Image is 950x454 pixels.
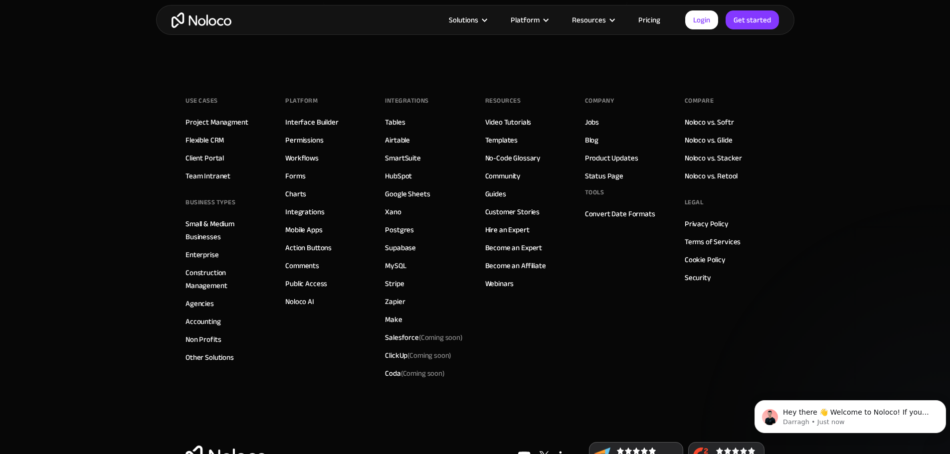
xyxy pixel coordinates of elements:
[485,223,530,236] a: Hire an Expert
[685,93,714,108] div: Compare
[685,10,718,29] a: Login
[485,169,521,182] a: Community
[407,348,451,362] span: (Coming soon)
[751,379,950,449] iframe: Intercom notifications message
[585,134,598,147] a: Blog
[449,13,478,26] div: Solutions
[385,93,428,108] div: INTEGRATIONS
[485,134,518,147] a: Templates
[485,277,514,290] a: Webinars
[585,207,655,220] a: Convert Date Formats
[585,151,638,164] a: Product Updates
[186,333,221,346] a: Non Profits
[186,217,265,243] a: Small & Medium Businesses
[385,313,402,326] a: Make
[419,330,463,344] span: (Coming soon)
[585,185,604,200] div: Tools
[585,169,623,182] a: Status Page
[401,366,445,380] span: (Coming soon)
[585,93,614,108] div: Company
[436,13,498,26] div: Solutions
[385,277,404,290] a: Stripe
[186,351,234,364] a: Other Solutions
[285,295,314,308] a: Noloco AI
[186,248,219,261] a: Enterprise
[726,10,779,29] a: Get started
[285,187,306,200] a: Charts
[385,151,421,164] a: SmartSuite
[685,271,711,284] a: Security
[385,223,414,236] a: Postgres
[485,151,541,164] a: No-Code Glossary
[385,259,406,272] a: MySQL
[285,169,305,182] a: Forms
[685,169,738,182] a: Noloco vs. Retool
[285,93,318,108] div: Platform
[572,13,606,26] div: Resources
[685,253,726,266] a: Cookie Policy
[485,93,521,108] div: Resources
[385,134,410,147] a: Airtable
[685,134,733,147] a: Noloco vs. Glide
[285,223,322,236] a: Mobile Apps
[186,116,248,129] a: Project Managment
[385,295,405,308] a: Zapier
[685,195,704,210] div: Legal
[685,116,734,129] a: Noloco vs. Softr
[685,217,729,230] a: Privacy Policy
[186,315,221,328] a: Accounting
[385,349,451,362] div: ClickUp
[385,187,430,200] a: Google Sheets
[285,134,323,147] a: Permissions
[285,259,319,272] a: Comments
[560,13,626,26] div: Resources
[186,195,235,210] div: BUSINESS TYPES
[186,134,224,147] a: Flexible CRM
[685,151,742,164] a: Noloco vs. Stacker
[285,277,327,290] a: Public Access
[511,13,540,26] div: Platform
[285,241,332,254] a: Action Buttons
[186,151,224,164] a: Client Portal
[385,169,412,182] a: HubSpot
[385,241,416,254] a: Supabase
[285,205,324,218] a: Integrations
[585,116,599,129] a: Jobs
[186,266,265,292] a: Construction Management
[385,367,444,380] div: Coda
[285,151,319,164] a: Workflows
[485,205,540,218] a: Customer Stories
[385,205,401,218] a: Xano
[186,93,218,108] div: Use Cases
[626,13,673,26] a: Pricing
[485,259,546,272] a: Become an Affiliate
[186,297,214,310] a: Agencies
[485,187,506,200] a: Guides
[485,241,543,254] a: Become an Expert
[186,169,230,182] a: Team Intranet
[685,235,741,248] a: Terms of Services
[485,116,532,129] a: Video Tutorials
[385,116,405,129] a: Tables
[498,13,560,26] div: Platform
[172,12,231,28] a: home
[285,116,338,129] a: Interface Builder
[385,331,463,344] div: Salesforce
